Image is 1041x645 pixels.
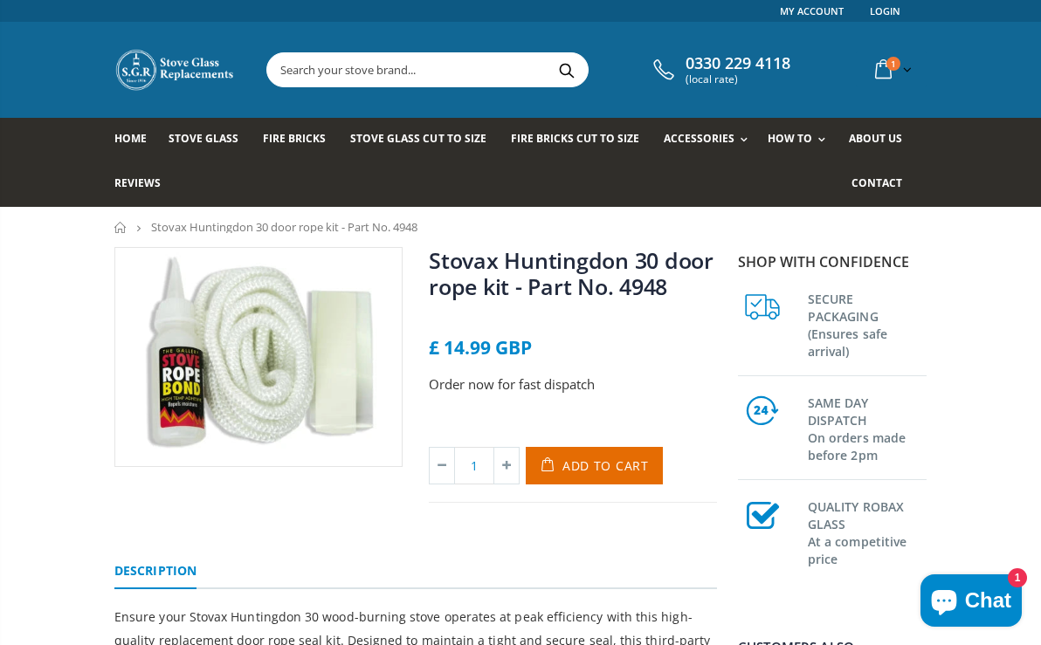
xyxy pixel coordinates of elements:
[768,131,812,146] span: How To
[169,118,252,162] a: Stove Glass
[350,131,486,146] span: Stove Glass Cut To Size
[263,118,339,162] a: Fire Bricks
[511,118,652,162] a: Fire Bricks Cut To Size
[849,118,915,162] a: About us
[808,495,927,568] h3: QUALITY ROBAX GLASS At a competitive price
[115,248,402,466] img: Stovax_Huntingdon_30_door_rope_kit_800x_crop_center.webp
[114,222,128,233] a: Home
[114,118,160,162] a: Home
[151,219,417,235] span: Stovax Huntingdon 30 door rope kit - Part No. 4948
[429,335,532,360] span: £ 14.99 GBP
[547,53,586,86] button: Search
[511,131,639,146] span: Fire Bricks Cut To Size
[664,118,756,162] a: Accessories
[169,131,238,146] span: Stove Glass
[429,245,714,301] a: Stovax Huntingdon 30 door rope kit - Part No. 4948
[886,57,900,71] span: 1
[263,131,326,146] span: Fire Bricks
[849,131,902,146] span: About us
[851,175,902,190] span: Contact
[114,175,161,190] span: Reviews
[350,118,499,162] a: Stove Glass Cut To Size
[114,131,147,146] span: Home
[808,391,927,464] h3: SAME DAY DISPATCH On orders made before 2pm
[267,53,748,86] input: Search your stove brand...
[114,162,174,207] a: Reviews
[768,118,834,162] a: How To
[526,447,663,484] button: Add to Cart
[429,374,717,395] p: Order now for fast dispatch
[562,457,649,474] span: Add to Cart
[114,554,196,589] a: Description
[851,162,915,207] a: Contact
[114,48,237,92] img: Stove Glass Replacement
[808,287,927,360] h3: SECURE PACKAGING (Ensures safe arrival)
[915,574,1027,631] inbox-online-store-chat: Shopify online store chat
[868,52,915,86] a: 1
[738,251,927,272] p: Shop with confidence
[664,131,734,146] span: Accessories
